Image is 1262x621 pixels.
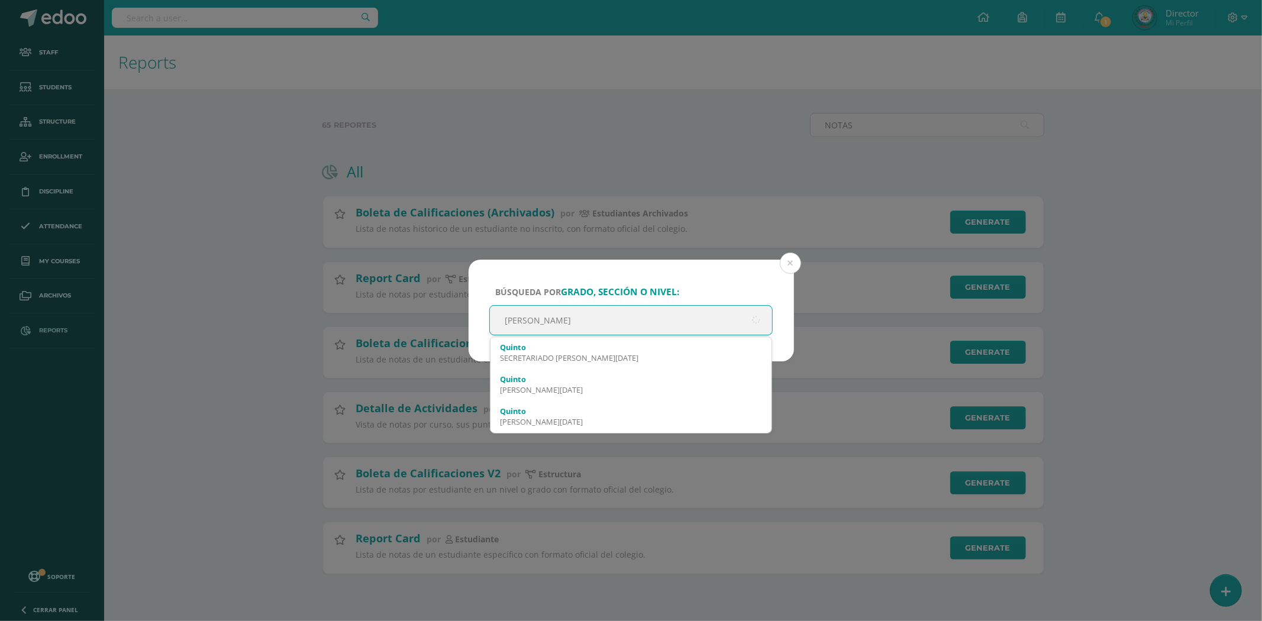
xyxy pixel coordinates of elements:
[500,374,763,384] div: Quinto
[500,384,763,395] div: [PERSON_NAME][DATE]
[780,253,801,274] button: Close (Esc)
[495,286,679,297] span: Búsqueda por
[500,352,763,363] div: SECRETARIADO [PERSON_NAME][DATE]
[561,286,679,298] strong: grado, sección o nivel:
[500,406,763,416] div: Quinto
[500,416,763,427] div: [PERSON_NAME][DATE]
[490,306,773,335] input: ej. Primero primaria, etc.
[500,342,763,352] div: Quinto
